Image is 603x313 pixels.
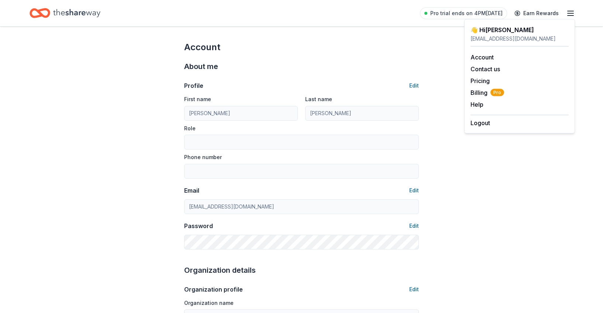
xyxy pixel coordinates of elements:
a: Home [30,4,100,22]
a: Account [471,54,494,61]
a: Pro trial ends on 4PM[DATE] [420,7,507,19]
label: Last name [305,96,332,103]
label: Organization name [184,299,234,307]
button: Edit [409,81,419,90]
button: Contact us [471,65,500,73]
label: First name [184,96,211,103]
div: About me [184,61,419,72]
button: Edit [409,186,419,195]
button: BillingPro [471,88,504,97]
span: Pro trial ends on 4PM[DATE] [430,9,503,18]
div: Email [184,186,199,195]
div: [EMAIL_ADDRESS][DOMAIN_NAME] [471,34,569,43]
a: Earn Rewards [510,7,563,20]
div: Account [184,41,419,53]
div: 👋 Hi [PERSON_NAME] [471,25,569,34]
button: Help [471,100,483,109]
div: Profile [184,81,203,90]
button: Edit [409,285,419,294]
div: Organization profile [184,285,243,294]
button: Edit [409,221,419,230]
label: Phone number [184,154,222,161]
div: Organization details [184,264,419,276]
a: Pricing [471,77,490,85]
span: Billing [471,88,504,97]
div: Password [184,221,213,230]
button: Logout [471,118,490,127]
span: Pro [490,89,504,96]
label: Role [184,125,196,132]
